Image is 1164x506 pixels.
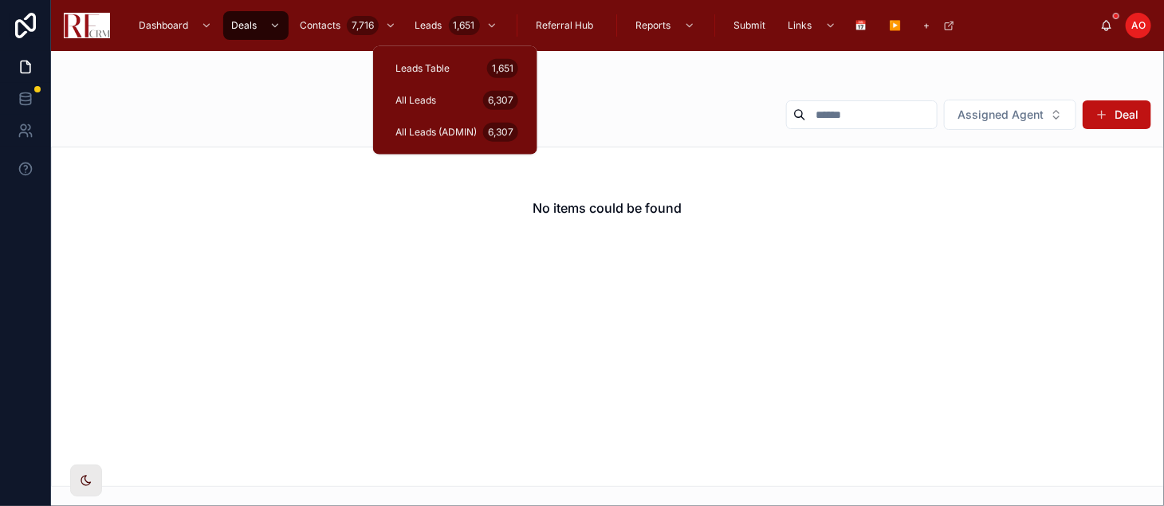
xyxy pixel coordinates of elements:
span: AO [1131,19,1146,32]
div: 6,307 [483,91,518,110]
img: App logo [64,13,110,38]
span: Leads [415,19,442,32]
a: 📅 [847,11,879,40]
a: Leads Table1,651 [383,54,528,83]
span: Links [788,19,812,32]
div: 6,307 [483,123,518,142]
span: ▶️ [890,19,902,32]
span: Submit [734,19,766,32]
div: 7,716 [347,16,379,35]
a: Reports [628,11,703,40]
span: + [924,19,930,32]
div: 1,651 [487,59,518,78]
span: Referral Hub [537,19,594,32]
span: Deals [231,19,257,32]
span: Leads Table [395,62,450,75]
a: Dashboard [131,11,220,40]
a: ▶️ [882,11,913,40]
a: Contacts7,716 [292,11,404,40]
h2: No items could be found [533,198,682,218]
a: All Leads (ADMIN)6,307 [383,118,528,147]
div: scrollable content [123,8,1100,43]
span: Contacts [300,19,340,32]
span: Dashboard [139,19,188,32]
span: All Leads [395,94,436,107]
a: + [916,11,963,40]
a: Submit [726,11,777,40]
a: Deals [223,11,289,40]
span: 📅 [855,19,867,32]
iframe: Spotlight [2,76,18,92]
span: Assigned Agent [958,107,1044,123]
span: All Leads (ADMIN) [395,126,477,139]
span: Reports [636,19,671,32]
a: All Leads6,307 [383,86,528,115]
div: 1,651 [449,16,480,35]
a: Leads1,651 [407,11,505,40]
a: Referral Hub [529,11,605,40]
a: Links [781,11,844,40]
button: Deal [1083,100,1151,129]
button: Select Button [944,100,1076,130]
